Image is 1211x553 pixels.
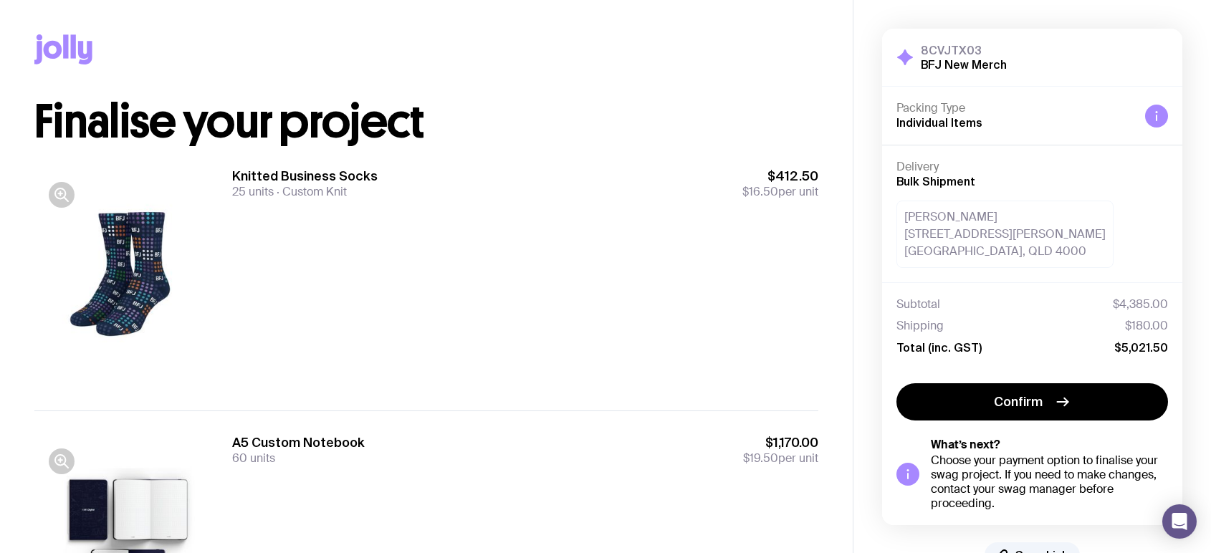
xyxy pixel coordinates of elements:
[994,393,1043,410] span: Confirm
[1113,297,1168,312] span: $4,385.00
[742,168,818,185] span: $412.50
[896,340,982,355] span: Total (inc. GST)
[743,451,818,466] span: per unit
[896,116,982,129] span: Individual Items
[742,185,818,199] span: per unit
[931,438,1168,452] h5: What’s next?
[896,383,1168,420] button: Confirm
[274,184,347,199] span: Custom Knit
[1125,319,1168,333] span: $180.00
[896,297,940,312] span: Subtotal
[931,453,1168,511] div: Choose your payment option to finalise your swag project. If you need to make changes, contact yo...
[232,451,275,466] span: 60 units
[1114,340,1168,355] span: $5,021.50
[743,451,778,466] span: $19.50
[232,184,274,199] span: 25 units
[743,434,818,451] span: $1,170.00
[742,184,778,199] span: $16.50
[896,101,1134,115] h4: Packing Type
[232,434,365,451] h3: A5 Custom Notebook
[896,201,1114,268] div: [PERSON_NAME] [STREET_ADDRESS][PERSON_NAME] [GEOGRAPHIC_DATA], QLD 4000
[921,57,1007,72] h2: BFJ New Merch
[232,168,378,185] h3: Knitted Business Socks
[896,319,944,333] span: Shipping
[34,99,818,145] h1: Finalise your project
[896,160,1168,174] h4: Delivery
[896,175,975,188] span: Bulk Shipment
[921,43,1007,57] h3: 8CVJTX03
[1162,504,1197,539] div: Open Intercom Messenger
